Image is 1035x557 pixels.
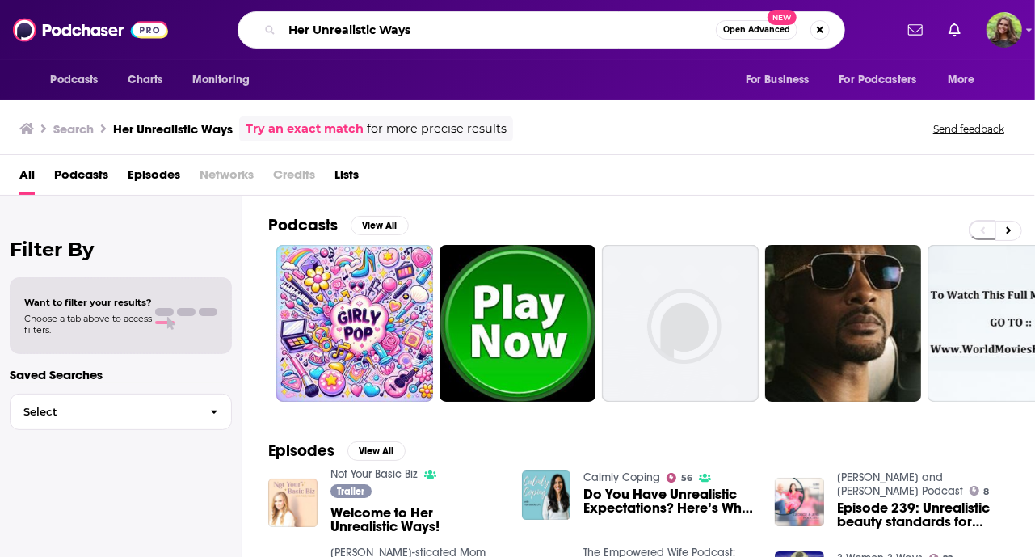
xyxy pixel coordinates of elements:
img: Do You Have Unrealistic Expectations? Here’s What To Do [522,470,571,520]
h3: Her Unrealistic Ways [113,121,233,137]
a: 8 [970,486,990,496]
button: View All [351,216,409,235]
img: Welcome to Her Unrealistic Ways! [268,479,318,528]
span: Monitoring [192,69,250,91]
a: PodcastsView All [268,215,409,235]
span: Networks [200,162,254,195]
h2: Filter By [10,238,232,261]
span: For Business [746,69,810,91]
p: Saved Searches [10,367,232,382]
button: open menu [181,65,271,95]
a: Calmly Coping [583,470,660,484]
span: Open Advanced [723,26,790,34]
button: Select [10,394,232,430]
a: Lists [334,162,359,195]
span: Credits [273,162,315,195]
button: open menu [734,65,830,95]
span: 8 [984,488,990,496]
a: Episodes [128,162,180,195]
span: More [948,69,975,91]
button: open menu [829,65,940,95]
a: Podcasts [54,162,108,195]
h2: Episodes [268,441,334,461]
div: Search podcasts, credits, & more... [238,11,845,49]
button: open menu [40,65,120,95]
img: Podchaser - Follow, Share and Rate Podcasts [13,15,168,45]
a: Do You Have Unrealistic Expectations? Here’s What To Do [583,487,755,515]
span: Choose a tab above to access filters. [24,313,152,335]
span: For Podcasters [839,69,917,91]
a: Welcome to Her Unrealistic Ways! [330,506,503,534]
span: Select [11,407,197,417]
a: George and Jess Podcast [837,470,963,498]
span: Logged in as reagan34226 [987,12,1022,48]
h2: Podcasts [268,215,338,235]
span: Charts [128,69,163,91]
a: Charts [118,65,173,95]
a: EpisodesView All [268,441,406,461]
button: open menu [936,65,995,95]
input: Search podcasts, credits, & more... [282,17,716,43]
button: Open AdvancedNew [716,20,797,40]
span: New [768,10,797,25]
span: 56 [681,475,692,482]
span: Want to filter your results? [24,297,152,308]
a: Not Your Basic Biz [330,467,418,481]
button: Show profile menu [987,12,1022,48]
a: 56 [667,473,692,483]
a: Show notifications dropdown [902,16,929,44]
a: Try an exact match [246,120,364,138]
span: for more precise results [367,120,507,138]
button: View All [347,441,406,461]
a: Show notifications dropdown [942,16,967,44]
a: Episode 239: Unrealistic beauty standards for women and men and ways you can reframe expectations [837,501,1009,529]
h3: Search [53,121,94,137]
button: Send feedback [928,122,1009,136]
span: Trailer [337,487,364,496]
span: Podcasts [51,69,99,91]
img: Episode 239: Unrealistic beauty standards for women and men and ways you can reframe expectations [775,478,824,527]
img: User Profile [987,12,1022,48]
a: All [19,162,35,195]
